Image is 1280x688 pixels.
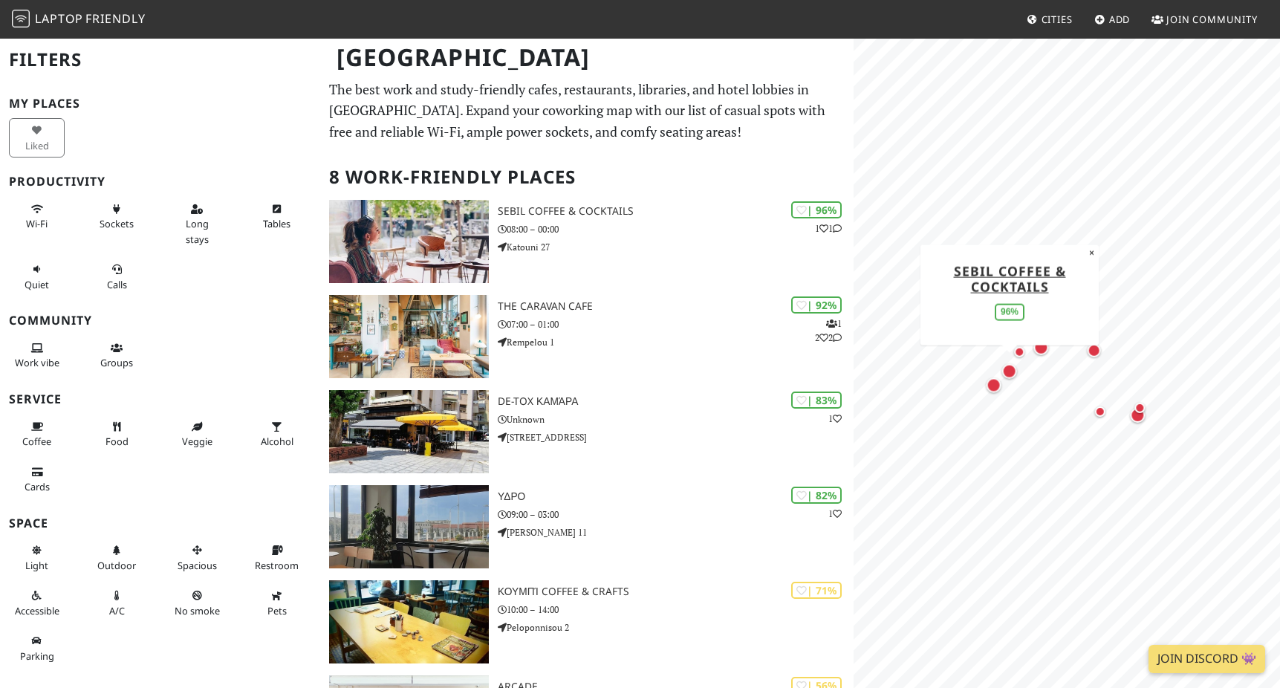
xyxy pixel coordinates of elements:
h3: Community [9,314,311,328]
p: 10:00 – 14:00 [498,603,854,617]
span: Work-friendly tables [263,217,290,230]
span: Quiet [25,278,49,291]
button: Cards [9,460,65,499]
p: Katouni 27 [498,240,854,254]
a: Add [1088,6,1137,33]
button: Groups [89,336,145,375]
div: Map marker [1030,337,1051,357]
a: Sebil Coffee & Cocktails [953,262,1065,295]
button: Sockets [89,197,145,236]
p: 1 1 [815,221,842,236]
img: The Caravan Cafe [329,295,489,378]
p: 09:00 – 03:00 [498,507,854,522]
span: Food [105,435,129,448]
h3: De-tox Καμάρα [498,395,854,408]
span: Stable Wi-Fi [26,217,48,230]
span: Join Community [1166,13,1258,26]
h3: Sebil Coffee & Cocktails [498,205,854,218]
h3: The Caravan Cafe [498,300,854,313]
a: Join Community [1146,6,1264,33]
img: LaptopFriendly [12,10,30,27]
div: Map marker [1131,399,1149,417]
span: Spacious [178,559,217,572]
div: Map marker [983,374,1004,395]
span: Cities [1042,13,1073,26]
button: Tables [249,197,305,236]
span: Credit cards [25,480,50,493]
img: De-tox Καμάρα [329,390,489,473]
span: People working [15,356,59,369]
span: Natural light [25,559,48,572]
span: Accessible [15,604,59,617]
div: | 92% [791,296,842,314]
button: Close popup [1085,244,1099,261]
img: Sebil Coffee & Cocktails [329,200,489,283]
p: 1 2 2 [815,317,842,345]
span: Power sockets [100,217,134,230]
p: 08:00 – 00:00 [498,222,854,236]
div: | 82% [791,487,842,504]
div: Map marker [998,360,1019,381]
button: Outdoor [89,538,145,577]
a: Cities [1021,6,1079,33]
h3: Space [9,516,311,530]
div: | 71% [791,582,842,599]
h3: ΥΔΡΟ [498,490,854,503]
p: [PERSON_NAME] 11 [498,525,854,539]
a: The Caravan Cafe | 92% 122 The Caravan Cafe 07:00 – 01:00 Rempelou 1 [320,295,854,378]
p: Rempelou 1 [498,335,854,349]
button: Restroom [249,538,305,577]
a: LaptopFriendly LaptopFriendly [12,7,146,33]
span: Smoke free [175,604,220,617]
button: Accessible [9,583,65,623]
div: | 96% [791,201,842,218]
h3: Productivity [9,175,311,189]
button: Long stays [169,197,224,251]
a: Sebil Coffee & Cocktails | 96% 11 Sebil Coffee & Cocktails 08:00 – 00:00 Katouni 27 [320,200,854,283]
p: Unknown [498,412,854,426]
div: Map marker [1091,403,1108,421]
span: Long stays [186,217,209,245]
span: Restroom [255,559,299,572]
a: Κουμπί Coffee & Crafts | 71% Κουμπί Coffee & Crafts 10:00 – 14:00 Peloponnisou 2 [320,580,854,663]
h3: My Places [9,97,311,111]
h3: Service [9,392,311,406]
button: Calls [89,257,145,296]
span: Parking [20,649,54,663]
button: Coffee [9,415,65,454]
span: Air conditioned [109,604,125,617]
a: De-tox Καμάρα | 83% 1 De-tox Καμάρα Unknown [STREET_ADDRESS] [320,390,854,473]
button: Light [9,538,65,577]
a: ΥΔΡΟ | 82% 1 ΥΔΡΟ 09:00 – 03:00 [PERSON_NAME] 11 [320,485,854,568]
div: | 83% [791,392,842,409]
p: The best work and study-friendly cafes, restaurants, libraries, and hotel lobbies in [GEOGRAPHIC_... [329,79,845,143]
img: ΥΔΡΟ [329,485,489,568]
span: Group tables [100,356,133,369]
button: No smoke [169,583,224,623]
button: Food [89,415,145,454]
div: Map marker [1127,405,1148,426]
p: 1 [828,412,842,426]
a: Join Discord 👾 [1149,645,1265,673]
span: Alcohol [261,435,293,448]
p: 1 [828,507,842,521]
p: [STREET_ADDRESS] [498,430,854,444]
span: Add [1109,13,1131,26]
h2: 8 Work-Friendly Places [329,155,845,200]
p: Peloponnisou 2 [498,620,854,635]
button: Veggie [169,415,224,454]
h2: Filters [9,37,311,82]
img: Κουμπί Coffee & Crafts [329,580,489,663]
button: Wi-Fi [9,197,65,236]
span: Video/audio calls [107,278,127,291]
p: 07:00 – 01:00 [498,317,854,331]
div: Map marker [1010,343,1028,360]
button: Parking [9,629,65,668]
h1: [GEOGRAPHIC_DATA] [325,37,851,78]
button: Pets [249,583,305,623]
span: Coffee [22,435,51,448]
button: Work vibe [9,336,65,375]
div: 96% [995,303,1024,320]
button: Alcohol [249,415,305,454]
div: Map marker [1084,340,1103,360]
